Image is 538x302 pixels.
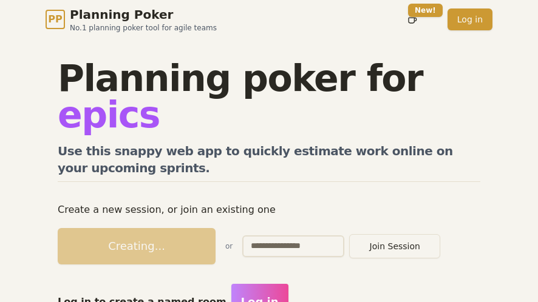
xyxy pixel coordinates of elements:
[401,8,423,30] button: New!
[349,234,440,258] button: Join Session
[46,6,217,33] a: PPPlanning PokerNo.1 planning poker tool for agile teams
[48,12,62,27] span: PP
[448,8,492,30] a: Log in
[58,60,480,133] h1: Planning poker for
[225,241,233,251] span: or
[58,93,160,136] span: epics
[58,201,480,218] p: Create a new session, or join an existing one
[408,4,443,17] div: New!
[70,23,217,33] span: No.1 planning poker tool for agile teams
[58,143,480,182] h2: Use this snappy web app to quickly estimate work online on your upcoming sprints.
[70,6,217,23] span: Planning Poker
